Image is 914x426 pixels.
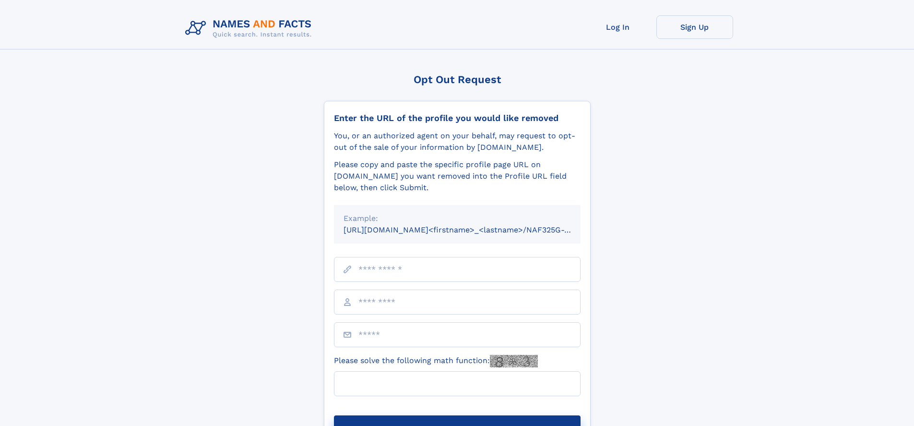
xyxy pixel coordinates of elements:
[334,159,581,194] div: Please copy and paste the specific profile page URL on [DOMAIN_NAME] you want removed into the Pr...
[334,113,581,123] div: Enter the URL of the profile you would like removed
[334,355,538,367] label: Please solve the following math function:
[324,73,591,85] div: Opt Out Request
[580,15,656,39] a: Log In
[344,213,571,224] div: Example:
[656,15,733,39] a: Sign Up
[334,130,581,153] div: You, or an authorized agent on your behalf, may request to opt-out of the sale of your informatio...
[344,225,599,234] small: [URL][DOMAIN_NAME]<firstname>_<lastname>/NAF325G-xxxxxxxx
[181,15,320,41] img: Logo Names and Facts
